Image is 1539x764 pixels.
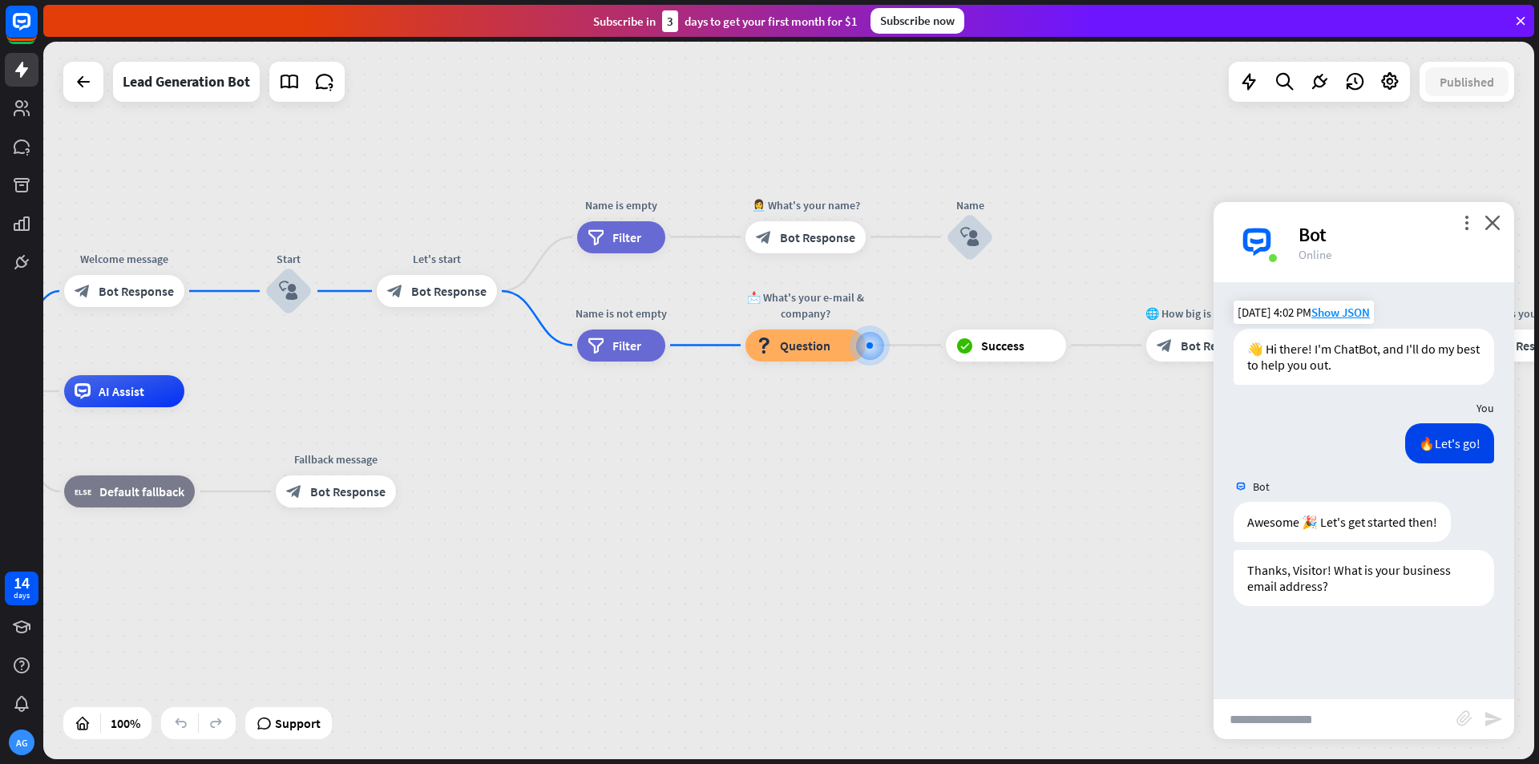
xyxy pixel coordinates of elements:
i: block_bot_response [286,483,302,499]
i: block_success [956,338,973,354]
i: filter [588,229,604,245]
div: 👩‍💼 What's your name? [733,197,878,213]
i: block_bot_response [756,229,772,245]
span: Filter [612,229,641,245]
button: Published [1425,67,1509,96]
div: [DATE] 4:02 PM [1234,301,1374,324]
i: block_question [756,338,772,354]
span: Filter [612,338,641,354]
button: Open LiveChat chat widget [13,6,61,55]
div: 👋 Hi there! I'm ChatBot, and I'll do my best to help you out. [1234,329,1494,385]
span: Bot Response [411,283,487,299]
span: Bot Response [310,483,386,499]
div: 🌐 How big is your team? [1134,305,1278,321]
a: 14 days [5,572,38,605]
div: Name [922,197,1018,213]
span: AI Assist [99,383,144,399]
div: days [14,590,30,601]
div: Name is empty [565,197,677,213]
i: block_attachment [1456,710,1472,726]
div: Subscribe now [870,8,964,34]
div: Online [1299,247,1495,262]
span: Bot Response [780,229,855,245]
span: You [1476,401,1494,415]
i: block_bot_response [75,283,91,299]
div: 📩 What's your e-mail & company? [733,289,878,321]
span: Question [780,338,830,354]
span: Default fallback [99,483,184,499]
i: block_user_input [279,281,298,301]
span: Success [981,338,1024,354]
i: block_user_input [960,228,980,247]
i: more_vert [1459,215,1474,230]
i: filter [588,338,604,354]
div: 🔥Let's go! [1405,423,1494,463]
div: Name is not empty [565,305,677,321]
span: Bot [1253,479,1270,494]
div: Let's start [365,251,509,267]
div: Bot [1299,222,1495,247]
span: Bot Response [1181,338,1256,354]
div: 3 [662,10,678,32]
div: Start [240,251,337,267]
i: block_fallback [75,483,91,499]
div: Fallback message [264,451,408,467]
span: Show JSON [1311,305,1370,320]
div: AG [9,730,34,755]
div: Thanks, Visitor! What is your business email address? [1234,550,1494,606]
i: send [1484,709,1503,729]
span: Support [275,710,321,736]
span: Bot Response [99,283,174,299]
i: close [1484,215,1501,230]
div: Awesome 🎉 Let's get started then! [1234,502,1451,542]
div: 14 [14,576,30,590]
div: 100% [106,710,145,736]
div: Welcome message [52,251,196,267]
i: block_bot_response [387,283,403,299]
div: Subscribe in days to get your first month for $1 [593,10,858,32]
i: block_bot_response [1157,338,1173,354]
div: Lead Generation Bot [123,62,250,102]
